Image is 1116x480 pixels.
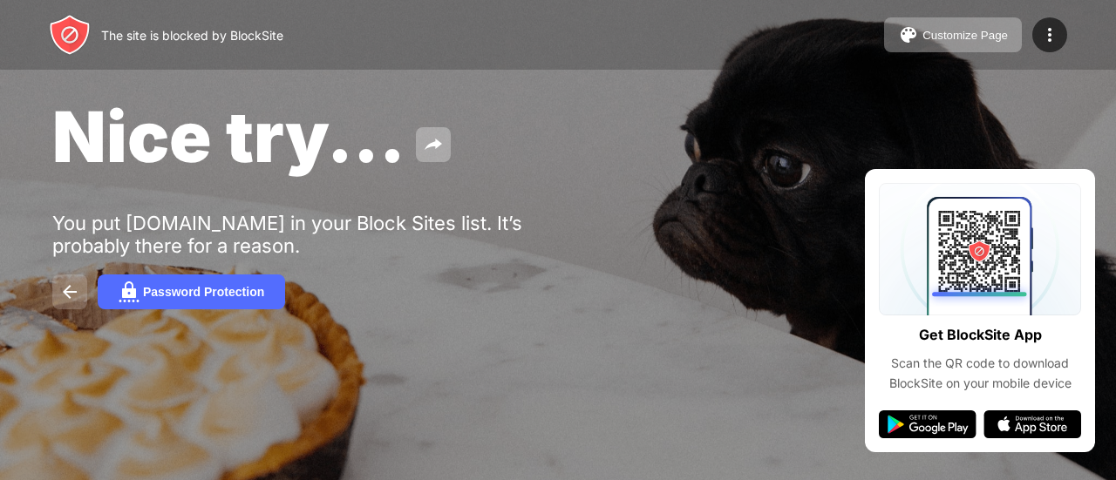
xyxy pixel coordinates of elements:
div: The site is blocked by BlockSite [101,28,283,43]
img: share.svg [423,134,444,155]
button: Customize Page [884,17,1022,52]
div: Password Protection [143,285,264,299]
img: header-logo.svg [49,14,91,56]
img: pallet.svg [898,24,919,45]
span: Nice try... [52,94,405,179]
img: google-play.svg [879,410,976,438]
div: You put [DOMAIN_NAME] in your Block Sites list. It’s probably there for a reason. [52,212,591,257]
img: menu-icon.svg [1039,24,1060,45]
div: Customize Page [922,29,1008,42]
img: password.svg [119,281,139,302]
button: Password Protection [98,274,285,309]
img: app-store.svg [983,410,1081,438]
img: back.svg [59,281,80,302]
